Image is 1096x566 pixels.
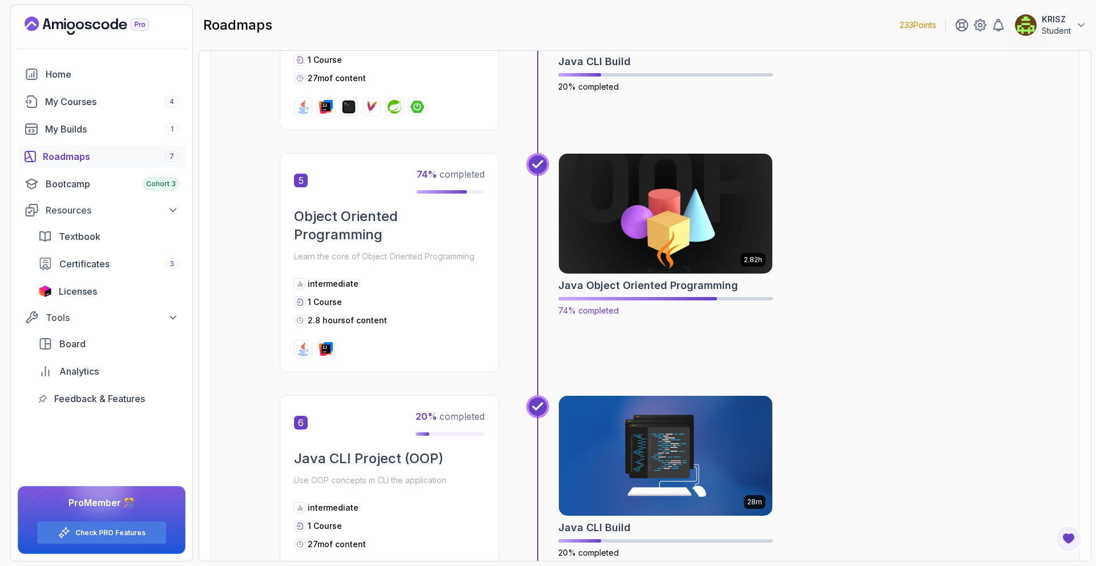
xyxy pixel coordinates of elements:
button: Open Feedback Button [1055,525,1082,552]
a: board [31,332,186,355]
span: 1 Course [308,297,342,307]
span: 74 % [417,168,437,180]
span: Licenses [59,284,97,298]
span: Analytics [59,364,99,378]
h2: Java CLI Build [558,54,631,70]
button: Resources [18,200,186,220]
p: Student [1042,25,1071,37]
button: user profile imageKRISZStudent [1014,14,1087,37]
p: Use OOP concepts in CLI the application [294,472,485,488]
img: spring logo [388,100,401,114]
a: textbook [31,225,186,248]
span: completed [417,168,485,180]
div: My Courses [45,95,179,109]
a: feedback [31,387,186,410]
img: spring-boot logo [410,100,424,114]
span: 3 [170,259,174,268]
p: 233 Points [900,19,936,31]
a: licenses [31,280,186,303]
span: 74% completed [558,306,619,315]
span: 1 [171,125,174,134]
span: 5 [294,174,308,187]
span: Cohort 3 [146,179,176,188]
p: intermediate [308,502,358,513]
div: Bootcamp [46,177,179,191]
span: 20% completed [558,548,619,557]
span: 20% completed [558,82,619,91]
p: Learn the core of Object Oriented Programming [294,248,485,264]
img: terminal logo [342,100,356,114]
img: maven logo [365,100,378,114]
div: Tools [46,311,179,324]
span: Certificates [59,257,110,271]
span: Feedback & Features [54,392,145,406]
img: Java Object Oriented Programming card [554,151,778,276]
p: 2.82h [744,255,762,264]
img: java logo [296,100,310,114]
a: courses [18,90,186,113]
p: 27m of content [308,539,366,550]
p: KRISZ [1042,14,1071,25]
p: 28m [747,497,762,507]
a: builds [18,118,186,141]
h2: Java Object Oriented Programming [558,278,738,294]
h2: Java CLI Project (OOP) [294,449,485,468]
a: Java Object Oriented Programming card2.82hJava Object Oriented Programming74% completed [558,153,773,316]
img: Java CLI Build card [559,396,772,516]
h2: Object Oriented Programming [294,207,485,244]
span: 6 [294,416,308,429]
img: intellij logo [319,100,333,114]
p: 27m of content [308,73,366,84]
h2: Java CLI Build [558,520,631,536]
span: Board [59,337,86,351]
a: Landing page [25,17,175,35]
div: My Builds [45,122,179,136]
a: home [18,63,186,86]
span: 7 [170,152,174,161]
button: Check PRO Features [37,521,167,544]
img: intellij logo [319,342,333,356]
span: 1 Course [308,521,342,531]
h2: roadmaps [203,16,272,34]
a: analytics [31,360,186,383]
div: Resources [46,203,179,217]
div: Roadmaps [43,150,179,163]
span: 4 [170,97,174,106]
img: java logo [296,342,310,356]
button: Tools [18,307,186,328]
img: jetbrains icon [38,286,52,297]
span: 1 Course [308,55,342,65]
a: bootcamp [18,172,186,195]
a: certificates [31,252,186,275]
img: user profile image [1015,14,1037,36]
a: Java CLI Build card28mJava CLI Build20% completed [558,395,773,559]
span: completed [416,411,485,422]
span: 20 % [416,411,437,422]
p: intermediate [308,278,358,290]
a: Check PRO Features [75,528,146,537]
div: Home [46,67,179,81]
p: 2.8 hours of content [308,315,387,326]
a: roadmaps [18,145,186,168]
span: Textbook [59,230,100,243]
